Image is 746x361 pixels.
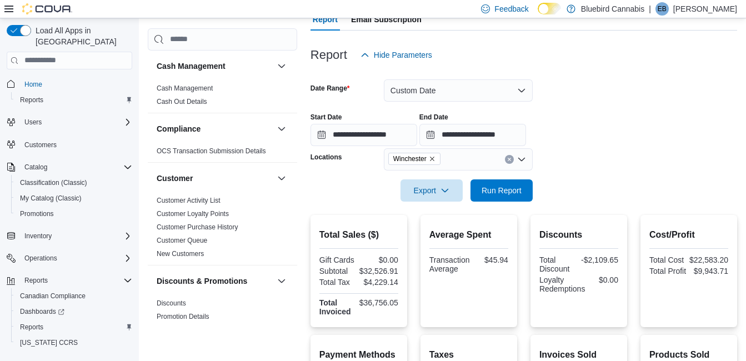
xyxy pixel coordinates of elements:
[16,192,132,205] span: My Catalog (Classic)
[517,155,526,164] button: Open list of options
[157,172,273,183] button: Customer
[157,222,238,231] span: Customer Purchase History
[20,161,132,174] span: Catalog
[157,312,209,320] a: Promotion Details
[11,206,137,222] button: Promotions
[20,138,61,152] a: Customers
[157,195,221,204] span: Customer Activity List
[16,336,132,349] span: Washington CCRS
[20,77,132,91] span: Home
[20,178,87,187] span: Classification (Classic)
[157,97,207,106] span: Cash Out Details
[384,79,533,102] button: Custom Date
[393,153,427,164] span: Winchester
[319,267,355,275] div: Subtotal
[157,299,186,307] a: Discounts
[20,323,43,332] span: Reports
[311,48,347,62] h3: Report
[407,179,456,202] span: Export
[689,255,728,264] div: $22,583.20
[16,93,48,107] a: Reports
[24,254,57,263] span: Operations
[22,3,72,14] img: Cova
[494,3,528,14] span: Feedback
[539,255,577,273] div: Total Discount
[400,179,463,202] button: Export
[2,228,137,244] button: Inventory
[157,123,201,134] h3: Compliance
[20,274,52,287] button: Reports
[157,60,273,71] button: Cash Management
[157,275,247,286] h3: Discounts & Promotions
[581,2,644,16] p: Bluebird Cannabis
[359,298,398,307] div: $36,756.05
[311,153,342,162] label: Locations
[429,228,508,242] h2: Average Spent
[539,228,618,242] h2: Discounts
[148,296,297,340] div: Discounts & Promotions
[20,96,43,104] span: Reports
[24,80,42,89] span: Home
[275,59,288,72] button: Cash Management
[16,289,132,303] span: Canadian Compliance
[20,274,132,287] span: Reports
[157,147,266,154] a: OCS Transaction Submission Details
[157,249,204,258] span: New Customers
[157,236,207,244] a: Customer Queue
[157,84,213,92] a: Cash Management
[20,338,78,347] span: [US_STATE] CCRS
[311,113,342,122] label: Start Date
[16,320,132,334] span: Reports
[16,176,132,189] span: Classification (Classic)
[20,229,56,243] button: Inventory
[311,84,350,93] label: Date Range
[11,190,137,206] button: My Catalog (Classic)
[157,249,204,257] a: New Customers
[16,320,48,334] a: Reports
[361,255,398,264] div: $0.00
[419,124,526,146] input: Press the down key to open a popover containing a calendar.
[359,267,398,275] div: $32,526.91
[20,138,132,152] span: Customers
[157,298,186,307] span: Discounts
[20,209,54,218] span: Promotions
[11,319,137,335] button: Reports
[11,92,137,108] button: Reports
[157,97,207,105] a: Cash Out Details
[157,312,209,320] span: Promotion Details
[474,255,508,264] div: $45.94
[11,304,137,319] a: Dashboards
[429,156,435,162] button: Remove Winchester from selection in this group
[470,179,533,202] button: Run Report
[311,124,417,146] input: Press the down key to open a popover containing a calendar.
[148,81,297,112] div: Cash Management
[351,8,422,31] span: Email Subscription
[429,255,470,273] div: Transaction Average
[655,2,669,16] div: Emily Baker
[31,25,132,47] span: Load All Apps in [GEOGRAPHIC_DATA]
[24,163,47,172] span: Catalog
[157,223,238,230] a: Customer Purchase History
[2,273,137,288] button: Reports
[16,305,69,318] a: Dashboards
[649,267,687,275] div: Total Profit
[691,267,728,275] div: $9,943.71
[275,171,288,184] button: Customer
[388,153,440,165] span: Winchester
[157,275,273,286] button: Discounts & Promotions
[157,146,266,155] span: OCS Transaction Submission Details
[16,207,58,220] a: Promotions
[275,274,288,287] button: Discounts & Promotions
[16,336,82,349] a: [US_STATE] CCRS
[20,116,132,129] span: Users
[20,78,47,91] a: Home
[16,93,132,107] span: Reports
[157,123,273,134] button: Compliance
[20,194,82,203] span: My Catalog (Classic)
[2,137,137,153] button: Customers
[24,276,48,285] span: Reports
[313,8,338,31] span: Report
[649,255,685,264] div: Total Cost
[24,232,52,240] span: Inventory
